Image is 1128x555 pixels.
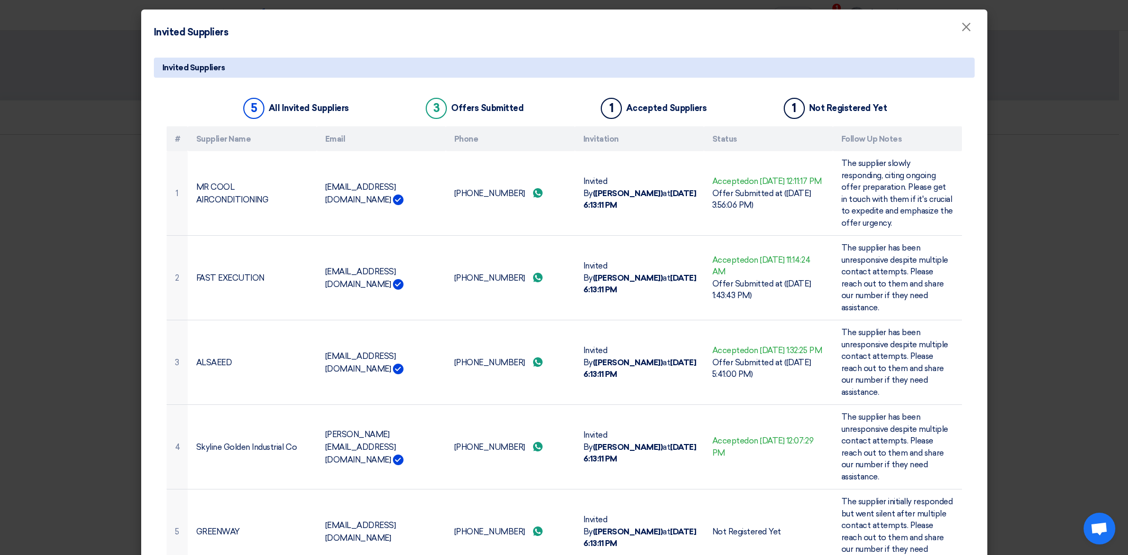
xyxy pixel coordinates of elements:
[454,358,525,367] font: [PHONE_NUMBER]
[196,134,251,144] font: Supplier Name
[583,430,608,452] font: Invited By
[583,189,696,210] font: [DATE] 6:13:11 PM
[251,101,258,115] font: 5
[712,255,811,277] font: on [DATE] 11:14:24 AM
[393,195,403,205] img: Verified Account
[749,346,822,355] font: on [DATE] 1:32:25 PM
[454,527,525,536] font: [PHONE_NUMBER]
[626,103,707,113] font: Accepted Suppliers
[325,430,396,465] font: [PERSON_NAME][EMAIL_ADDRESS][DOMAIN_NAME]
[663,189,670,198] font: at
[393,364,403,374] img: Verified Account
[175,358,179,367] font: 3
[196,182,269,205] font: MR COOL AIRCONDITIONING
[269,103,349,113] font: All Invited Suppliers
[712,189,811,210] font: Offer Submitted at ([DATE] 3:56:06 PM)
[583,261,608,283] font: Invited By
[454,273,525,283] font: [PHONE_NUMBER]
[663,527,670,536] font: at
[593,189,663,198] font: ([PERSON_NAME])
[451,103,524,113] font: Offers Submitted
[712,436,814,458] font: on [DATE] 12:07:29 PM
[325,521,396,543] font: [EMAIL_ADDRESS][DOMAIN_NAME]
[593,358,663,367] font: ([PERSON_NAME])
[393,279,403,290] img: Verified Account
[325,267,396,289] font: [EMAIL_ADDRESS][DOMAIN_NAME]
[593,442,663,452] font: ([PERSON_NAME])
[176,189,178,198] font: 1
[841,243,948,312] font: The supplier has been unresponsive despite multiple contact attempts. Please reach out to them an...
[841,159,953,228] font: The supplier slowly responding, citing ongoing offer preparation. Please get in touch with them i...
[325,134,345,144] font: Email
[712,177,749,186] font: Accepted
[663,358,670,367] font: at
[196,273,264,283] font: FAST EXECUTION
[325,182,396,205] font: [EMAIL_ADDRESS][DOMAIN_NAME]
[583,515,608,536] font: Invited By
[583,358,696,380] font: [DATE] 6:13:11 PM
[583,527,696,549] font: [DATE] 6:13:11 PM
[663,442,670,452] font: at
[325,351,396,374] font: [EMAIL_ADDRESS][DOMAIN_NAME]
[583,134,619,144] font: Invitation
[175,134,180,144] font: #
[712,134,737,144] font: Status
[583,177,608,198] font: Invited By
[952,17,980,38] button: Close
[593,273,663,283] font: ([PERSON_NAME])
[454,442,525,452] font: [PHONE_NUMBER]
[712,436,749,446] font: Accepted
[583,273,696,295] font: [DATE] 6:13:11 PM
[162,63,225,72] font: Invited Suppliers
[175,527,179,536] font: 5
[1084,513,1115,544] a: Open chat
[712,527,781,536] font: Not Registered Yet
[712,255,749,265] font: Accepted
[454,134,479,144] font: Phone
[609,101,614,115] font: 1
[454,189,525,198] font: [PHONE_NUMBER]
[712,346,749,355] font: Accepted
[175,442,180,452] font: 4
[393,455,403,465] img: Verified Account
[712,358,811,380] font: Offer Submitted at ([DATE] 5:41:00 PM)
[175,273,179,283] font: 2
[961,19,971,40] font: ×
[712,279,811,301] font: Offer Submitted at ([DATE] 1:43:43 PM)
[154,26,228,38] font: Invited Suppliers
[593,527,663,536] font: ([PERSON_NAME])
[841,412,948,482] font: The supplier has been unresponsive despite multiple contact attempts. Please reach out to them an...
[841,134,902,144] font: Follow Up Notes
[841,328,948,397] font: The supplier has been unresponsive despite multiple contact attempts. Please reach out to them an...
[196,442,297,452] font: Skyline Golden Industrial Co
[583,442,696,464] font: [DATE] 6:13:11 PM
[749,177,822,186] font: on [DATE] 12:11:17 PM
[663,273,670,283] font: at
[809,103,887,113] font: Not Registered Yet
[196,527,240,536] font: GREENWAY
[583,346,608,367] font: Invited By
[433,101,440,115] font: 3
[792,101,796,115] font: 1
[196,358,232,367] font: ALSAEED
